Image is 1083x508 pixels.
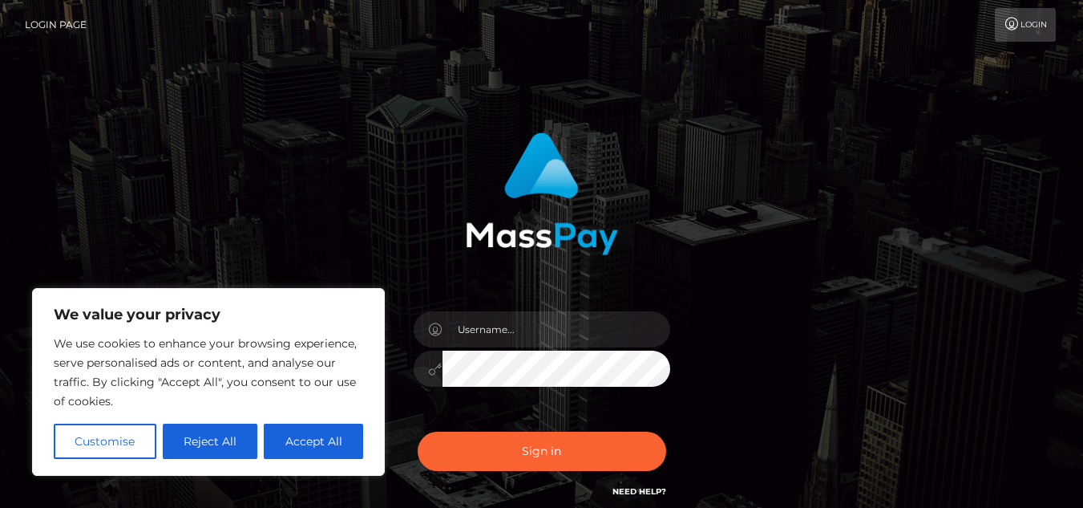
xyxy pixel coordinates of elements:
[32,288,385,476] div: We value your privacy
[418,432,666,471] button: Sign in
[612,486,666,497] a: Need Help?
[264,424,363,459] button: Accept All
[54,334,363,411] p: We use cookies to enhance your browsing experience, serve personalised ads or content, and analys...
[54,424,156,459] button: Customise
[163,424,258,459] button: Reject All
[442,311,670,347] input: Username...
[54,305,363,324] p: We value your privacy
[466,132,618,255] img: MassPay Login
[995,8,1056,42] a: Login
[25,8,87,42] a: Login Page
